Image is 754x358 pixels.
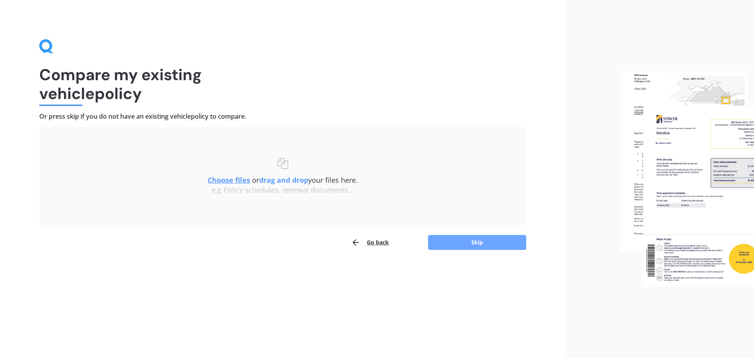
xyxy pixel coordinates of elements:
[55,186,511,195] div: e.g Policy schedules, renewal documents...
[620,71,754,287] img: files.webp
[39,65,526,103] h1: Compare my existing vehicle policy
[428,235,526,250] button: Skip
[39,112,526,121] h4: Or press skip if you do not have an existing vehicle policy to compare.
[259,175,308,185] b: drag and drop
[208,175,358,185] span: or your files here.
[351,235,389,250] button: Go back
[208,175,250,185] u: Choose files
